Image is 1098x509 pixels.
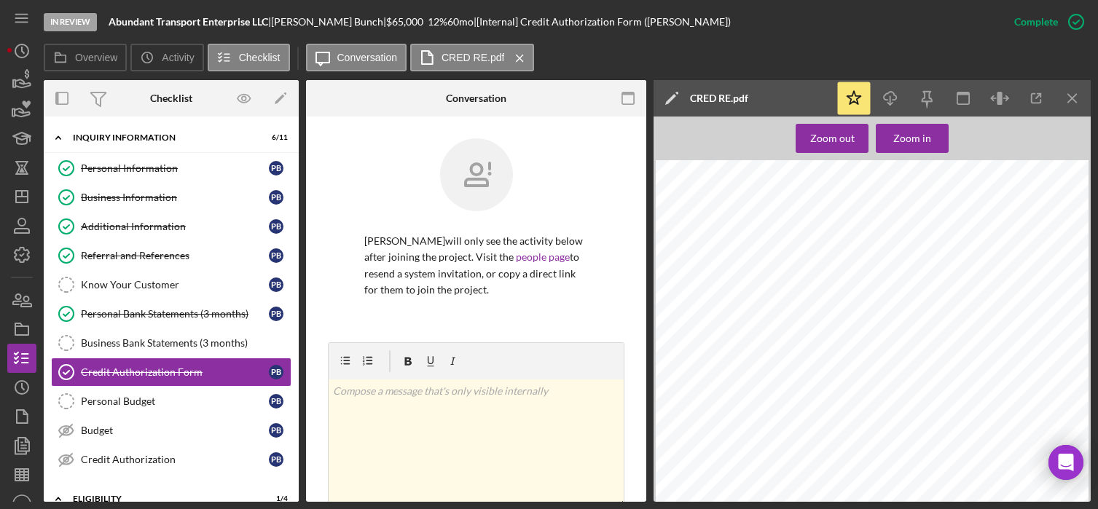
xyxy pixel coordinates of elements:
a: Personal InformationPB [51,154,291,183]
a: Personal BudgetPB [51,387,291,416]
div: Referral and References [81,250,269,261]
div: P B [269,365,283,379]
div: P B [269,161,283,175]
button: Overview [44,44,127,71]
text: IV [18,500,26,508]
div: Open Intercom Messenger [1048,445,1083,480]
div: P B [269,248,283,263]
div: Zoom in [893,124,931,153]
button: Activity [130,44,203,71]
div: | [Internal] Credit Authorization Form ([PERSON_NAME]) [474,16,731,28]
div: Additional Information [81,221,269,232]
a: Additional InformationPB [51,212,291,241]
b: Abundant Transport Enterprise LLC [109,15,268,28]
button: Zoom in [876,124,949,153]
label: Overview [75,52,117,63]
div: In Review [44,13,97,31]
div: Know Your Customer [81,279,269,291]
a: Business InformationPB [51,183,291,212]
div: Budget [81,425,269,436]
div: ELIGIBILITY [73,494,251,503]
label: Checklist [239,52,281,63]
div: CRED RE.pdf [690,92,748,104]
div: Complete [1014,7,1058,36]
div: 1 / 4 [262,494,288,503]
div: Business Bank Statements (3 months) [81,337,291,349]
button: Complete [1000,7,1091,36]
button: Checklist [208,44,290,71]
a: Credit Authorization FormPB [51,358,291,387]
div: Conversation [446,92,506,104]
a: Referral and ReferencesPB [51,241,291,270]
a: people page [516,250,570,263]
p: [PERSON_NAME] will only see the activity below after joining the project. Visit the to resend a s... [364,233,588,299]
div: Personal Budget [81,395,269,407]
div: INQUIRY INFORMATION [73,133,251,142]
button: Zoom out [796,124,868,153]
a: Business Bank Statements (3 months) [51,328,291,358]
div: 12 % [428,16,447,28]
div: Personal Information [81,162,269,174]
span: $65,000 [386,15,423,28]
div: Personal Bank Statements (3 months) [81,308,269,320]
div: Credit Authorization Form [81,366,269,378]
div: 6 / 11 [262,133,288,142]
div: P B [269,307,283,321]
a: Personal Bank Statements (3 months)PB [51,299,291,328]
div: Credit Authorization [81,454,269,465]
div: Business Information [81,192,269,203]
div: P B [269,394,283,409]
a: Credit AuthorizationPB [51,445,291,474]
a: BudgetPB [51,416,291,445]
button: CRED RE.pdf [410,44,534,71]
label: Activity [162,52,194,63]
div: P B [269,190,283,205]
label: CRED RE.pdf [442,52,504,63]
div: Checklist [150,92,192,104]
div: P B [269,452,283,467]
div: Zoom out [810,124,855,153]
button: Conversation [306,44,407,71]
div: P B [269,219,283,234]
div: [PERSON_NAME] Bunch | [271,16,386,28]
div: P B [269,277,283,292]
div: P B [269,423,283,438]
div: | [109,16,271,28]
div: 60 mo [447,16,474,28]
a: Know Your CustomerPB [51,270,291,299]
label: Conversation [337,52,398,63]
